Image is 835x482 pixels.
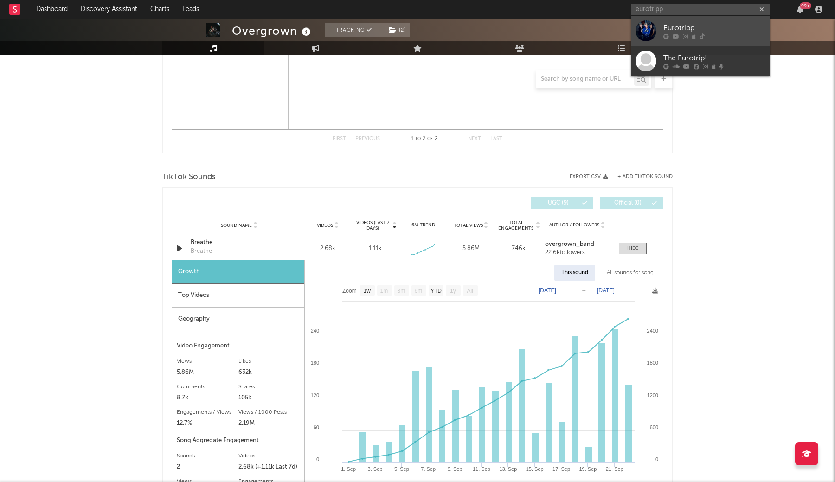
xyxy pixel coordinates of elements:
[316,456,319,462] text: 0
[383,23,410,37] button: (2)
[232,23,313,39] div: Overgrown
[398,134,450,145] div: 1 2 2
[368,466,383,472] text: 3. Sep
[238,418,300,429] div: 2.19M
[499,466,517,472] text: 13. Sep
[342,288,357,294] text: Zoom
[427,137,433,141] span: of
[545,241,610,248] a: overgrown_band
[354,220,392,231] span: Videos (last 7 days)
[177,392,238,404] div: 8.7k
[238,407,300,418] div: Views / 1000 Posts
[221,223,252,228] span: Sound Name
[800,2,811,9] div: 99 +
[600,197,663,209] button: Official(0)
[797,6,803,13] button: 99+
[172,260,304,284] div: Growth
[497,220,535,231] span: Total Engagements
[606,466,623,472] text: 21. Sep
[531,197,593,209] button: UGC(9)
[364,288,371,294] text: 1w
[369,244,382,253] div: 1.11k
[415,137,421,141] span: to
[306,244,349,253] div: 2.68k
[631,16,770,46] a: Eurotripp
[238,381,300,392] div: Shares
[238,392,300,404] div: 105k
[597,287,615,294] text: [DATE]
[617,174,673,180] button: + Add TikTok Sound
[552,466,570,472] text: 17. Sep
[450,244,493,253] div: 5.86M
[537,200,579,206] span: UGC ( 9 )
[402,222,445,229] div: 6M Trend
[162,172,216,183] span: TikTok Sounds
[238,356,300,367] div: Likes
[467,288,473,294] text: All
[177,462,238,473] div: 2
[448,466,462,472] text: 9. Sep
[647,328,658,334] text: 2400
[539,287,556,294] text: [DATE]
[238,450,300,462] div: Videos
[490,136,502,141] button: Last
[311,360,319,366] text: 180
[355,136,380,141] button: Previous
[238,462,300,473] div: 2.68k (+1.11k Last 7d)
[177,367,238,378] div: 5.86M
[311,328,319,334] text: 240
[549,222,599,228] span: Author / Followers
[497,244,540,253] div: 746k
[655,456,658,462] text: 0
[383,23,411,37] span: ( 2 )
[450,288,456,294] text: 1y
[468,136,481,141] button: Next
[177,381,238,392] div: Comments
[341,466,356,472] text: 1. Sep
[454,223,483,228] span: Total Views
[311,392,319,398] text: 120
[325,23,383,37] button: Tracking
[473,466,490,472] text: 11. Sep
[647,392,658,398] text: 1200
[380,288,388,294] text: 1m
[177,418,238,429] div: 12.7%
[177,341,300,352] div: Video Engagement
[631,46,770,76] a: The Eurotrip!
[191,247,212,256] div: Breathe
[608,174,673,180] button: + Add TikTok Sound
[177,435,300,446] div: Song Aggregate Engagement
[579,466,597,472] text: 19. Sep
[333,136,346,141] button: First
[415,288,423,294] text: 6m
[536,76,634,83] input: Search by song name or URL
[177,356,238,367] div: Views
[394,466,409,472] text: 5. Sep
[421,466,436,472] text: 7. Sep
[172,308,304,331] div: Geography
[581,287,587,294] text: →
[600,265,661,281] div: All sounds for song
[647,360,658,366] text: 1800
[570,174,608,180] button: Export CSV
[526,466,544,472] text: 15. Sep
[238,367,300,378] div: 632k
[545,241,594,247] strong: overgrown_band
[606,200,649,206] span: Official ( 0 )
[663,52,765,64] div: The Eurotrip!
[650,424,658,430] text: 600
[554,265,595,281] div: This sound
[317,223,333,228] span: Videos
[191,238,288,247] a: Breathe
[177,407,238,418] div: Engagements / Views
[430,288,442,294] text: YTD
[663,22,765,33] div: Eurotripp
[631,4,770,15] input: Search for artists
[398,288,405,294] text: 3m
[177,450,238,462] div: Sounds
[172,284,304,308] div: Top Videos
[314,424,319,430] text: 60
[545,250,610,256] div: 22.6k followers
